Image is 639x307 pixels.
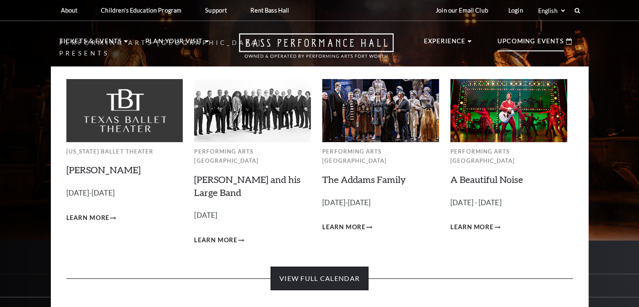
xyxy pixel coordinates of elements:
[194,235,244,246] a: Learn More
[194,235,237,246] span: Learn More
[450,222,494,233] span: Learn More
[450,79,567,142] img: abn-meganav-279x150.jpg
[205,7,227,14] p: Support
[424,36,466,51] p: Experience
[271,267,368,290] a: View Full Calendar
[194,174,300,198] a: [PERSON_NAME] and his Large Band
[322,197,439,209] p: [DATE]-[DATE]
[66,147,183,156] p: [US_STATE] Ballet Theater
[194,79,311,142] img: lll-meganav-279x150.jpg
[322,222,366,233] span: Learn More
[61,7,78,14] p: About
[145,36,203,51] p: Plan Your Visit
[450,222,500,233] a: Learn More
[250,7,289,14] p: Rent Bass Hall
[322,147,439,166] p: Performing Arts [GEOGRAPHIC_DATA]
[322,174,406,185] a: The Addams Family
[450,147,567,166] p: Performing Arts [GEOGRAPHIC_DATA]
[450,197,567,209] p: [DATE] - [DATE]
[66,187,183,199] p: [DATE]-[DATE]
[322,222,372,233] a: Learn More
[194,209,311,222] p: [DATE]
[497,36,564,51] p: Upcoming Events
[66,79,183,142] img: tbt_grey_mega-nav-individual-block_279x150.jpg
[59,36,122,51] p: Tickets & Events
[66,213,110,223] span: Learn More
[66,164,141,175] a: [PERSON_NAME]
[322,79,439,142] img: taf-meganav-279x150.jpg
[66,213,116,223] a: Learn More
[101,7,181,14] p: Children's Education Program
[194,147,311,166] p: Performing Arts [GEOGRAPHIC_DATA]
[450,174,523,185] a: A Beautiful Noise
[536,7,566,15] select: Select:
